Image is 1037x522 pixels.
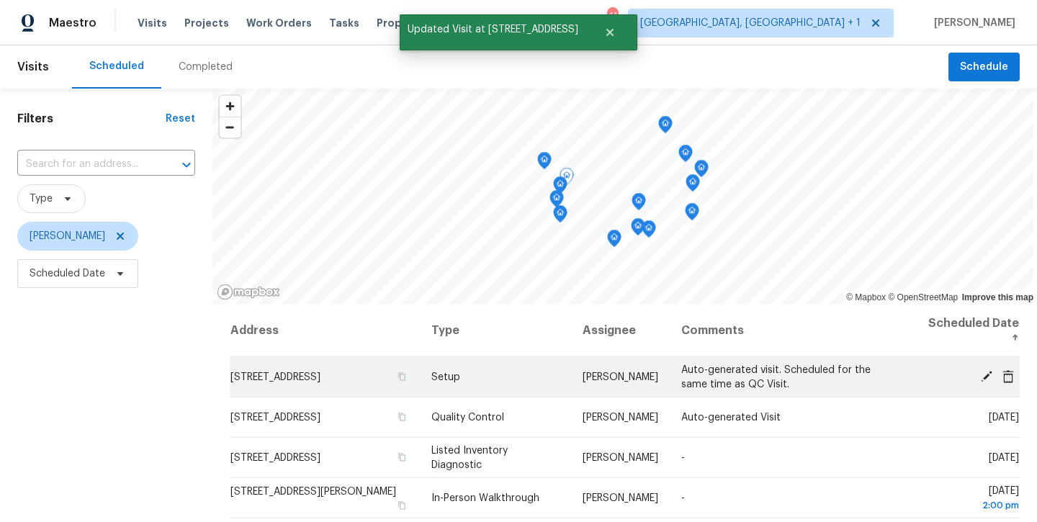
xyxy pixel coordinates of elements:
a: Improve this map [962,292,1033,302]
span: [PERSON_NAME] [583,413,658,423]
button: Open [176,155,197,175]
span: In-Person Walkthrough [431,493,539,503]
input: Search for an address... [17,153,155,176]
div: Map marker [553,205,567,228]
th: Scheduled Date ↑ [907,305,1020,357]
span: [PERSON_NAME] [928,16,1015,30]
span: Visits [138,16,167,30]
a: Mapbox [846,292,886,302]
button: Copy Address [395,410,408,423]
span: Schedule [960,58,1008,76]
span: [GEOGRAPHIC_DATA], [GEOGRAPHIC_DATA] + 1 [640,16,861,30]
h1: Filters [17,112,166,126]
span: [PERSON_NAME] [583,372,658,382]
button: Zoom out [220,117,241,138]
div: 41 [607,9,617,23]
span: Auto-generated Visit [681,413,781,423]
th: Type [420,305,572,357]
span: [STREET_ADDRESS] [230,372,320,382]
button: Copy Address [395,451,408,464]
th: Comments [670,305,907,357]
span: [STREET_ADDRESS][PERSON_NAME] [230,487,396,497]
div: Completed [179,60,233,74]
span: Projects [184,16,229,30]
span: Scheduled Date [30,266,105,281]
div: 2:00 pm [919,498,1019,513]
span: Work Orders [246,16,312,30]
button: Copy Address [395,499,408,512]
span: Edit [976,369,997,382]
a: OpenStreetMap [888,292,958,302]
span: Quality Control [431,413,504,423]
div: Map marker [631,218,645,240]
div: Map marker [537,152,552,174]
span: Updated Visit at [STREET_ADDRESS] [400,14,586,45]
span: [PERSON_NAME] [583,453,658,463]
a: Mapbox homepage [217,284,280,300]
canvas: Map [212,89,1033,305]
button: Close [586,18,634,47]
span: [STREET_ADDRESS] [230,413,320,423]
span: - [681,453,685,463]
span: [PERSON_NAME] [30,229,105,243]
button: Copy Address [395,370,408,383]
span: [DATE] [919,486,1019,513]
button: Zoom in [220,96,241,117]
div: Map marker [549,190,564,212]
div: Map marker [686,174,700,197]
span: Cancel [997,369,1019,382]
span: [STREET_ADDRESS] [230,453,320,463]
th: Address [230,305,420,357]
div: Map marker [607,230,621,252]
span: Visits [17,51,49,83]
div: Map marker [560,168,574,190]
button: Schedule [948,53,1020,82]
span: Listed Inventory Diagnostic [431,446,508,470]
div: Map marker [642,220,656,243]
span: Setup [431,372,460,382]
span: Properties [377,16,433,30]
span: Type [30,192,53,206]
span: [DATE] [989,453,1019,463]
span: Tasks [329,18,359,28]
span: [DATE] [989,413,1019,423]
span: Maestro [49,16,96,30]
div: Map marker [678,145,693,167]
div: Map marker [658,116,673,138]
div: Scheduled [89,59,144,73]
span: [PERSON_NAME] [583,493,658,503]
div: Map marker [694,160,709,182]
th: Assignee [571,305,670,357]
div: Map marker [685,203,699,225]
div: Reset [166,112,195,126]
div: Map marker [632,193,646,215]
div: Map marker [553,176,567,199]
span: - [681,493,685,503]
span: Auto-generated visit. Scheduled for the same time as QC Visit. [681,365,871,390]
